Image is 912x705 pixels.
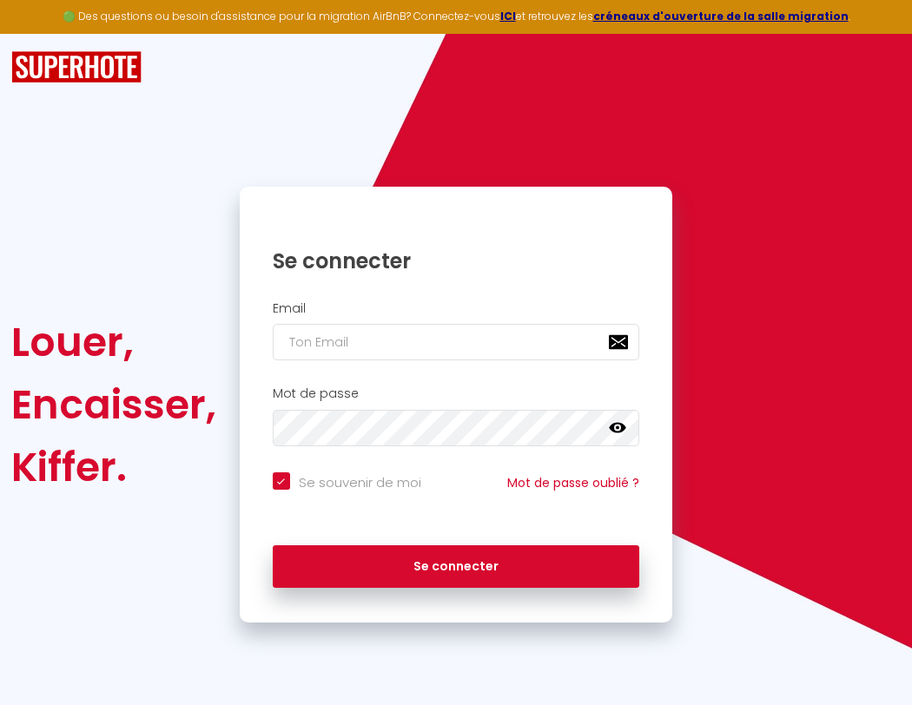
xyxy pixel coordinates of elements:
[273,545,640,589] button: Se connecter
[273,301,640,316] h2: Email
[11,311,216,373] div: Louer,
[273,324,640,360] input: Ton Email
[500,9,516,23] a: ICI
[507,474,639,491] a: Mot de passe oublié ?
[11,51,142,83] img: SuperHote logo
[593,9,849,23] a: créneaux d'ouverture de la salle migration
[11,373,216,436] div: Encaisser,
[273,247,640,274] h1: Se connecter
[273,386,640,401] h2: Mot de passe
[11,436,216,498] div: Kiffer.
